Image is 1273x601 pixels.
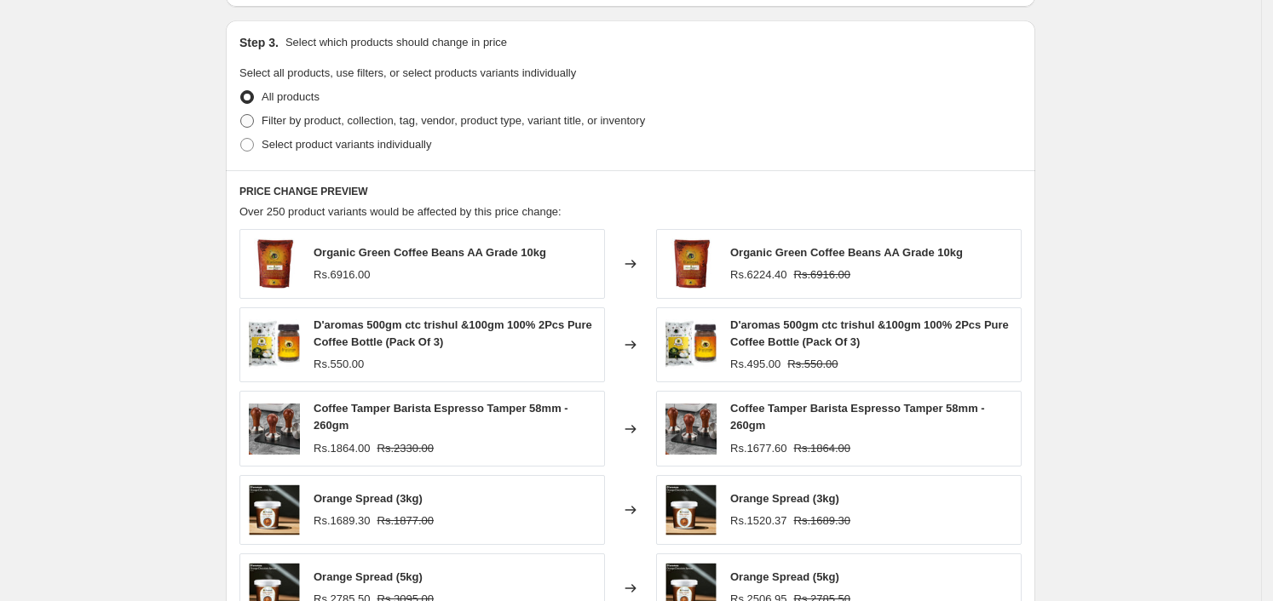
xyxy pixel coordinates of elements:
img: Orange_chocolate_spread_1_80x.jpg [665,484,717,535]
span: Orange Spread (5kg) [314,570,423,583]
span: D'aromas 500gm ctc trishul &100gm 100% 2Pcs Pure Coffee Bottle (Pack Of 3) [314,318,592,348]
span: Rs.6916.00 [794,268,851,281]
span: Rs.1877.00 [377,514,435,527]
img: Orange_chocolate_spread_1_80x.jpg [249,484,300,535]
span: Filter by product, collection, tag, vendor, product type, variant title, or inventory [262,114,645,127]
span: Rs.1864.00 [314,442,371,455]
span: Over 250 product variants would be affected by this price change: [239,205,562,218]
img: WfGaC4n1mKKRq4k9G9Xduj92ruXQkOFgYBrLstS9_11663ce4-f5ba-4dc7-9932-64daca9091ef_80x.jpg [249,404,300,455]
span: Organic Green Coffee Beans AA Grade 10kg [730,246,963,259]
span: Rs.550.00 [787,358,838,370]
span: Rs.6916.00 [314,268,371,281]
span: Rs.1689.30 [794,514,851,527]
span: Rs.1689.30 [314,514,371,527]
span: Rs.2330.00 [377,442,435,455]
span: Orange Spread (3kg) [314,492,423,505]
span: Rs.495.00 [730,358,781,370]
h2: Step 3. [239,34,279,51]
span: Coffee Tamper Barista Espresso Tamper 58mm - 260gm [730,402,985,432]
img: Daromas_green_beans_80x.jpg [665,238,717,289]
span: Rs.1520.37 [730,514,787,527]
span: Rs.6224.40 [730,268,787,281]
p: Select which products should change in price [285,34,507,51]
img: inuDLGe3tlmcpMy51FWKnbbZA5jVX4QtCdy9hhgY_18148466-9c20-44c8-9b7e-53b6c175013a_80x.jpg [249,319,300,370]
span: Rs.1864.00 [794,442,851,455]
span: Coffee Tamper Barista Espresso Tamper 58mm - 260gm [314,402,568,432]
span: Rs.550.00 [314,358,364,370]
span: Orange Spread (3kg) [730,492,839,505]
span: Select product variants individually [262,138,431,151]
img: inuDLGe3tlmcpMy51FWKnbbZA5jVX4QtCdy9hhgY_18148466-9c20-44c8-9b7e-53b6c175013a_80x.jpg [665,319,717,370]
img: WfGaC4n1mKKRq4k9G9Xduj92ruXQkOFgYBrLstS9_11663ce4-f5ba-4dc7-9932-64daca9091ef_80x.jpg [665,404,717,455]
span: Organic Green Coffee Beans AA Grade 10kg [314,246,546,259]
h6: PRICE CHANGE PREVIEW [239,185,1022,198]
span: All products [262,90,320,103]
span: Rs.1677.60 [730,442,787,455]
img: Daromas_green_beans_80x.jpg [249,238,300,289]
span: D'aromas 500gm ctc trishul &100gm 100% 2Pcs Pure Coffee Bottle (Pack Of 3) [730,318,1009,348]
span: Orange Spread (5kg) [730,570,839,583]
span: Select all products, use filters, or select products variants individually [239,66,576,79]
